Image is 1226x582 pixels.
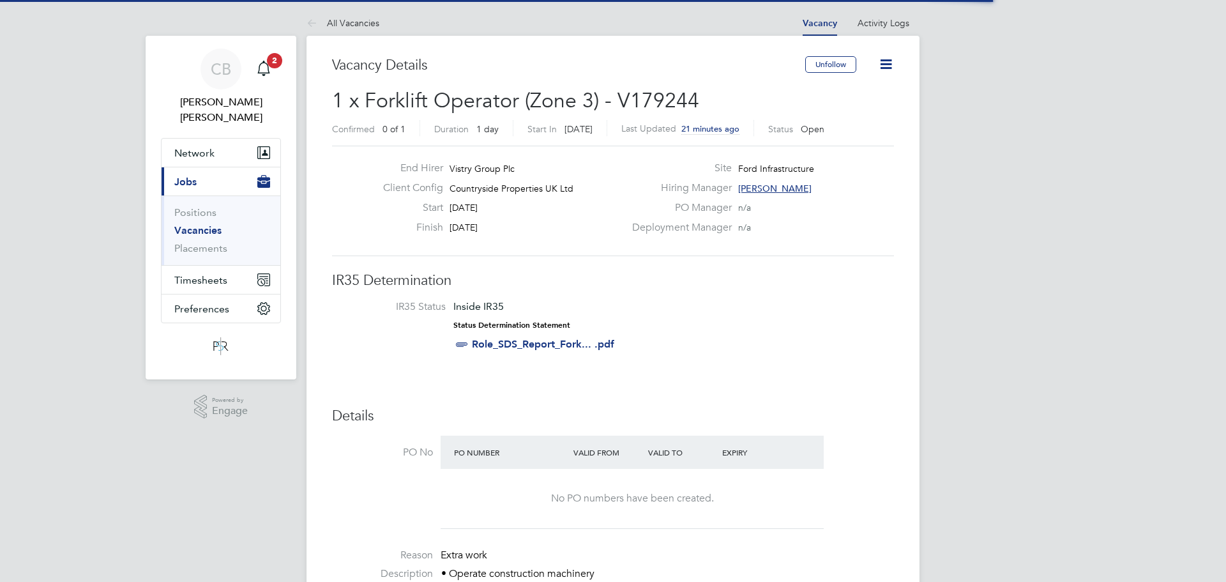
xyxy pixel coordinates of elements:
[209,336,232,356] img: psrsolutions-logo-retina.png
[332,272,894,290] h3: IR35 Determination
[450,163,515,174] span: Vistry Group Plc
[174,242,227,254] a: Placements
[174,274,227,286] span: Timesheets
[621,123,676,134] label: Last Updated
[373,221,443,234] label: Finish
[332,123,375,135] label: Confirmed
[161,95,281,125] span: Connor Bedwell
[174,303,229,315] span: Preferences
[450,222,478,233] span: [DATE]
[161,336,281,356] a: Go to home page
[373,162,443,175] label: End Hirer
[738,163,814,174] span: Ford Infrastructure
[373,181,443,195] label: Client Config
[162,139,280,167] button: Network
[174,176,197,188] span: Jobs
[564,123,593,135] span: [DATE]
[803,18,837,29] a: Vacancy
[805,56,856,73] button: Unfollow
[570,441,645,464] div: Valid From
[624,162,732,175] label: Site
[453,321,570,330] strong: Status Determination Statement
[146,36,296,379] nav: Main navigation
[453,492,811,505] div: No PO numbers have been created.
[681,123,739,134] span: 21 minutes ago
[527,123,557,135] label: Start In
[332,88,699,113] span: 1 x Forklift Operator (Zone 3) - V179244
[162,295,280,323] button: Preferences
[858,17,909,29] a: Activity Logs
[174,206,216,218] a: Positions
[251,49,276,89] a: 2
[332,407,894,425] h3: Details
[738,222,751,233] span: n/a
[345,300,446,314] label: IR35 Status
[332,567,433,581] label: Description
[373,201,443,215] label: Start
[194,395,248,419] a: Powered byEngage
[451,441,570,464] div: PO Number
[768,123,793,135] label: Status
[161,49,281,125] a: CB[PERSON_NAME] [PERSON_NAME]
[332,56,805,75] h3: Vacancy Details
[212,406,248,417] span: Engage
[645,441,720,464] div: Valid To
[332,549,433,562] label: Reason
[624,221,732,234] label: Deployment Manager
[624,181,732,195] label: Hiring Manager
[332,446,433,459] label: PO No
[453,300,504,312] span: Inside IR35
[434,123,469,135] label: Duration
[738,183,812,194] span: [PERSON_NAME]
[450,183,573,194] span: Countryside Properties UK Ltd
[174,224,222,236] a: Vacancies
[472,338,614,350] a: Role_SDS_Report_Fork... .pdf
[476,123,499,135] span: 1 day
[211,61,231,77] span: CB
[624,201,732,215] label: PO Manager
[719,441,794,464] div: Expiry
[162,195,280,265] div: Jobs
[212,395,248,406] span: Powered by
[738,202,751,213] span: n/a
[267,53,282,68] span: 2
[450,202,478,213] span: [DATE]
[382,123,405,135] span: 0 of 1
[441,549,487,562] span: Extra work
[162,167,280,195] button: Jobs
[162,266,280,294] button: Timesheets
[306,17,379,29] a: All Vacancies
[801,123,824,135] span: Open
[174,147,215,159] span: Network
